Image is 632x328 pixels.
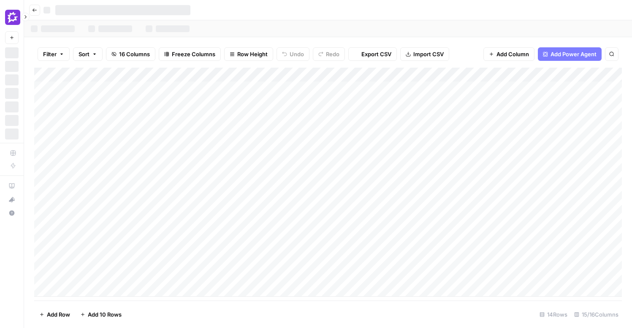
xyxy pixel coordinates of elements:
[5,7,19,28] button: Workspace: Gong
[34,308,75,321] button: Add Row
[38,47,70,61] button: Filter
[361,50,391,58] span: Export CSV
[400,47,449,61] button: Import CSV
[47,310,70,319] span: Add Row
[106,47,155,61] button: 16 Columns
[73,47,103,61] button: Sort
[348,47,397,61] button: Export CSV
[5,206,19,220] button: Help + Support
[290,50,304,58] span: Undo
[313,47,345,61] button: Redo
[79,50,90,58] span: Sort
[5,10,20,25] img: Gong Logo
[237,50,268,58] span: Row Height
[536,308,571,321] div: 14 Rows
[571,308,622,321] div: 15/16 Columns
[551,50,597,58] span: Add Power Agent
[5,179,19,193] a: AirOps Academy
[5,193,19,206] button: What's new?
[326,50,339,58] span: Redo
[224,47,273,61] button: Row Height
[159,47,221,61] button: Freeze Columns
[119,50,150,58] span: 16 Columns
[43,50,57,58] span: Filter
[483,47,534,61] button: Add Column
[88,310,122,319] span: Add 10 Rows
[5,193,18,206] div: What's new?
[413,50,444,58] span: Import CSV
[172,50,215,58] span: Freeze Columns
[538,47,602,61] button: Add Power Agent
[75,308,127,321] button: Add 10 Rows
[496,50,529,58] span: Add Column
[277,47,309,61] button: Undo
